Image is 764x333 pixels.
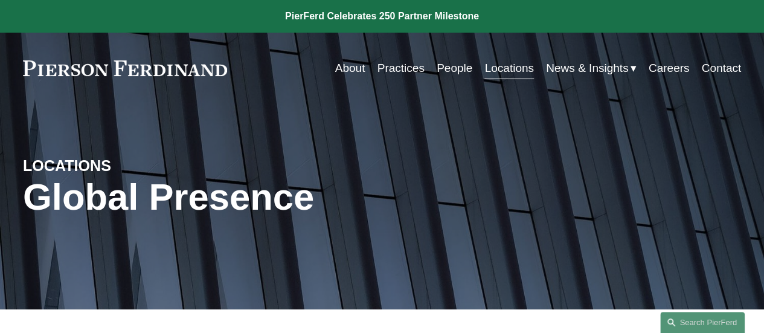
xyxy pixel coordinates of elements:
[649,57,690,80] a: Careers
[23,157,202,176] h4: LOCATIONS
[546,57,636,80] a: folder dropdown
[702,57,742,80] a: Contact
[546,58,628,79] span: News & Insights
[377,57,425,80] a: Practices
[23,176,502,218] h1: Global Presence
[660,312,745,333] a: Search this site
[484,57,533,80] a: Locations
[437,57,472,80] a: People
[335,57,365,80] a: About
